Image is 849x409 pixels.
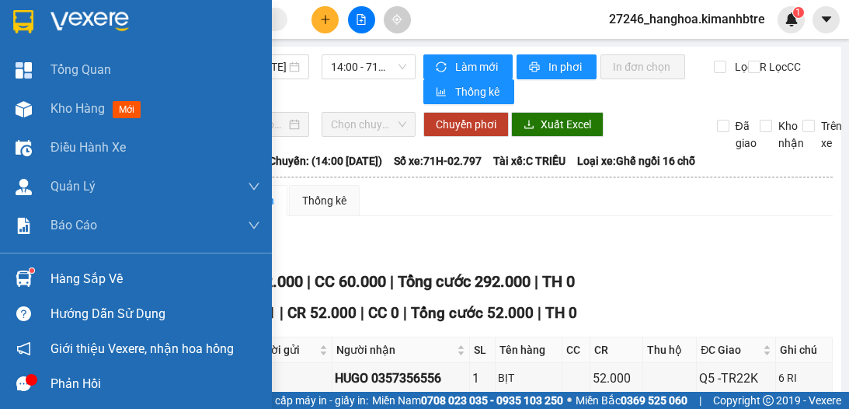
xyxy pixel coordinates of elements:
span: copyright [763,395,774,406]
span: | [360,304,364,322]
span: Người nhận [336,341,454,358]
span: Đã giao [729,117,763,152]
img: warehouse-icon [16,271,32,287]
button: Chuyển phơi [423,112,509,137]
strong: 0708 023 035 - 0935 103 250 [421,394,563,407]
span: Người gửi [250,341,316,358]
div: Hướng dẫn sử dụng [50,302,260,326]
span: Báo cáo [50,215,97,235]
th: CC [562,337,590,363]
div: Hàng sắp về [50,267,260,291]
img: icon-new-feature [785,12,799,26]
span: notification [16,341,31,356]
button: syncLàm mới [423,54,513,79]
span: TH 0 [545,304,577,322]
span: down [248,180,260,193]
img: warehouse-icon [16,101,32,117]
span: Kho hàng [50,101,105,116]
span: 14:00 - 71H-02.797 [331,55,406,79]
span: Chọn chuyến [331,113,406,136]
div: Thống kê [302,192,346,209]
span: Quản Lý [50,177,96,196]
span: | [699,392,701,409]
img: dashboard-icon [16,62,32,79]
span: Kho nhận [772,117,810,152]
span: | [534,272,538,291]
span: sync [436,61,449,74]
span: | [307,272,311,291]
span: file-add [356,14,367,25]
span: aim [391,14,402,25]
div: Phản hồi [50,372,260,396]
button: printerIn phơi [517,54,597,79]
img: solution-icon [16,218,32,234]
button: file-add [348,6,375,33]
span: plus [320,14,331,25]
button: plus [311,6,339,33]
span: Lọc CR [729,58,769,75]
span: Số xe: 71H-02.797 [394,152,482,170]
div: 6 RI [778,369,830,386]
span: question-circle [16,306,31,321]
span: Giới thiệu Vexere, nhận hoa hồng [50,339,234,358]
span: Thống kê [455,83,502,100]
img: warehouse-icon [16,140,32,156]
span: Miền Bắc [576,392,687,409]
strong: 0369 525 060 [621,394,687,407]
span: Xuất Excel [541,116,591,133]
button: bar-chartThống kê [423,79,514,104]
th: SL [470,337,496,363]
span: mới [113,101,141,118]
button: downloadXuất Excel [511,112,604,137]
div: 1 [472,369,492,388]
span: ĐC Giao [701,341,760,358]
div: BỊT [498,369,559,386]
span: CC 60.000 [315,272,386,291]
span: caret-down [819,12,833,26]
span: download [524,119,534,131]
th: Thu hộ [643,337,697,363]
th: CR [590,337,644,363]
span: printer [529,61,542,74]
span: | [390,272,394,291]
div: Q5 -TR22K [699,369,773,388]
span: ⚪️ [567,397,572,404]
span: | [280,304,284,322]
span: Tài xế: C TRIỀU [493,152,565,170]
button: aim [384,6,411,33]
span: Miền Nam [372,392,563,409]
span: Cung cấp máy in - giấy in: [247,392,368,409]
sup: 1 [30,268,34,273]
span: Chuyến: (14:00 [DATE]) [269,152,382,170]
span: down [248,219,260,232]
span: Lọc CC [763,58,803,75]
sup: 1 [793,7,804,18]
button: In đơn chọn [600,54,685,79]
span: message [16,376,31,391]
span: TH 0 [542,272,575,291]
button: caret-down [812,6,840,33]
span: Tổng cước 292.000 [398,272,531,291]
span: 27246_hanghoa.kimanhbtre [597,9,778,29]
span: Điều hành xe [50,138,126,157]
span: | [538,304,541,322]
span: CR 52.000 [287,304,357,322]
span: Làm mới [455,58,500,75]
div: HUGO 0357356556 [335,369,467,388]
span: CC 0 [368,304,399,322]
span: | [403,304,407,322]
th: Ghi chú [776,337,833,363]
span: 1 [795,7,801,18]
span: Loại xe: Ghế ngồi 16 chỗ [577,152,695,170]
span: In phơi [548,58,584,75]
span: Tổng cước 52.000 [411,304,534,322]
th: Tên hàng [496,337,562,363]
img: logo-vxr [13,10,33,33]
div: 52.000 [593,369,641,388]
img: warehouse-icon [16,179,32,195]
span: bar-chart [436,86,449,99]
span: Tổng Quan [50,60,111,79]
span: Trên xe [815,117,848,152]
